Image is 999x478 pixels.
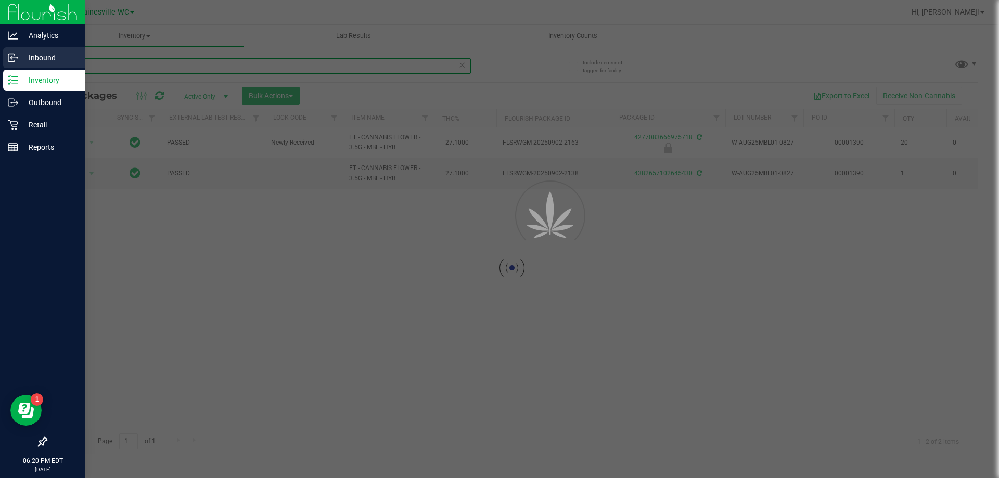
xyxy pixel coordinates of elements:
[18,51,81,64] p: Inbound
[8,142,18,152] inline-svg: Reports
[18,119,81,131] p: Retail
[18,74,81,86] p: Inventory
[10,395,42,426] iframe: Resource center
[18,96,81,109] p: Outbound
[8,97,18,108] inline-svg: Outbound
[31,393,43,406] iframe: Resource center unread badge
[8,120,18,130] inline-svg: Retail
[18,29,81,42] p: Analytics
[8,53,18,63] inline-svg: Inbound
[18,141,81,153] p: Reports
[8,30,18,41] inline-svg: Analytics
[5,456,81,466] p: 06:20 PM EDT
[8,75,18,85] inline-svg: Inventory
[5,466,81,473] p: [DATE]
